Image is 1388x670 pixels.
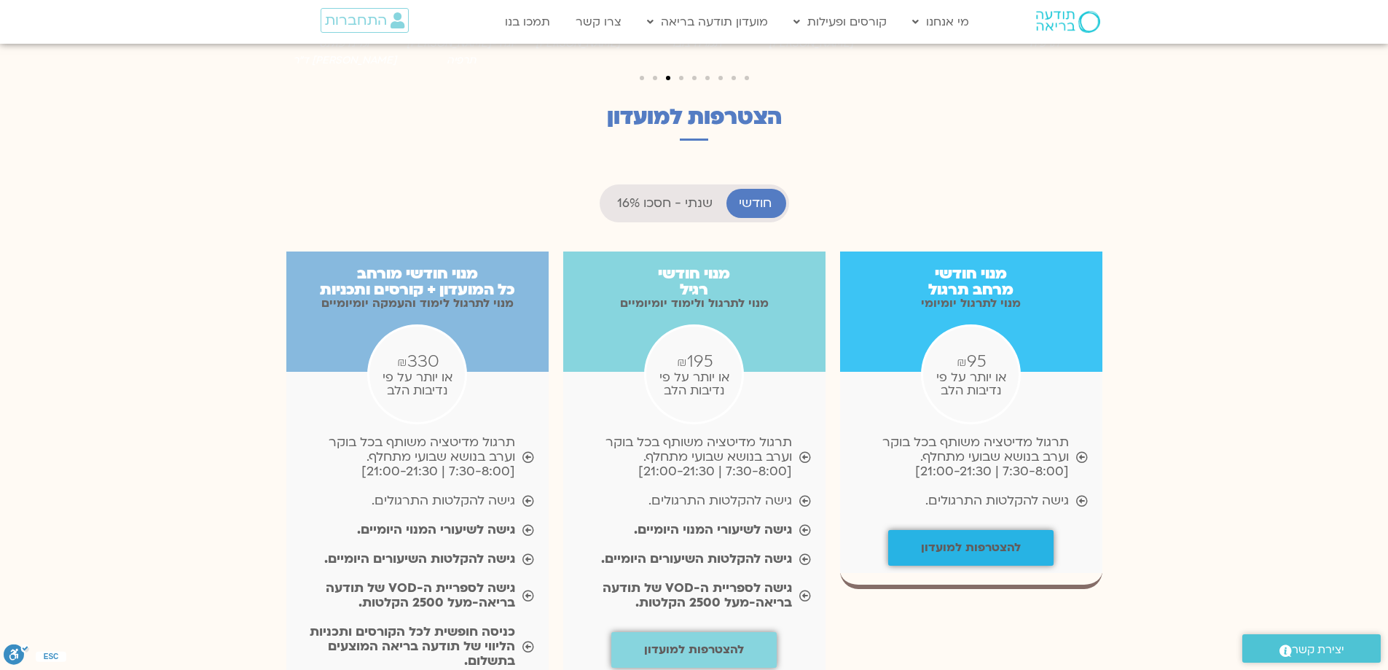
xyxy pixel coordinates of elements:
[310,623,515,669] b: כניסה חופשית לכל הקורסים ותכניות הליווי של תודעה בריאה המוצעים בתשלום.
[739,196,772,211] span: חודשי
[634,521,792,538] b: גישה לשיעורי המנוי היומיים.
[397,354,407,370] span: ₪
[563,297,826,309] p: מנוי לתרגול ולימוד יומיומיים
[326,580,515,611] b: גישה לספריית ה-VOD של תודעה בריאה-מעל 2500 הקלטות.
[732,76,736,80] span: לעבור לשקופית 8
[578,435,792,479] span: תרגול מדיטציה משותף בכל בוקר וערב בנושא שבועי מתחלף. [7:30-8:00 | 21:00-21:30]
[617,196,713,211] span: שנתי - חסכו 16%
[687,351,713,371] span: 195
[1292,640,1344,660] span: יצירת קשר
[659,369,729,399] span: או יותר על פי נדיבות הלב
[692,76,697,80] span: לעבור לשקופית 5
[383,369,452,399] span: או יותר על פי נדיבות הלב
[407,351,439,371] span: 330
[325,12,387,28] span: התחברות
[568,8,629,36] a: צרו קשר
[640,76,644,80] span: לעבור לשקופית 1
[601,550,792,567] b: גישה להקלטות השיעורים היומיים.
[321,8,409,33] a: התחברות
[936,369,1006,399] span: או יותר על פי נדיבות הלב
[603,580,792,611] b: גישה לספריית ה-VOD של תודעה בריאה-מעל 2500 הקלטות.
[967,351,987,371] span: 95
[357,521,515,538] b: גישה לשיעורי המנוי היומיים.
[679,76,683,80] span: לעבור לשקופית 4
[498,8,557,36] a: תמכו בנו
[1242,634,1381,663] a: יצירת קשר
[840,297,1102,309] p: מנוי לתרגול יומיומי
[957,354,967,370] span: ₪
[1036,11,1100,33] img: תודעה בריאה
[286,105,1102,130] h2: הצטרפות למועדון
[644,642,744,658] b: להצטרפות למועדון
[921,539,1021,556] b: להצטרפות למועדון
[718,76,723,80] span: לעבור לשקופית 7
[286,297,549,309] p: מנוי לתרגול לימוד והעמקה יומיומיים
[855,435,1069,479] span: תרגול מדיטציה משותף בכל בוקר וערב בנושא שבועי מתחלף. [7:30-8:00 | 21:00-21:30]
[677,354,687,370] span: ₪
[666,76,670,80] span: לעבור לשקופית 3
[286,20,403,69] figcaption: [DEMOGRAPHIC_DATA] ומיינדפולנס ד״ר [PERSON_NAME]
[648,494,792,508] span: גישה להקלטות התרגולים.
[888,530,1054,566] a: להצטרפות למועדון
[324,550,515,567] b: גישה להקלטות השיעורים היומיים.
[301,435,515,479] span: תרגול מדיטציה משותף בכל בוקר וערב בנושא שבועי מתחלף. [7:30-8:00 | 21:00-21:30]
[925,494,1069,508] span: גישה להקלטות התרגולים.
[905,8,976,36] a: מי אנחנו
[745,76,749,80] span: לעבור לשקופית 9
[786,8,894,36] a: קורסים ופעילות
[372,494,515,508] span: גישה להקלטות התרגולים.
[563,266,826,297] h3: מנוי חודשי רגיל
[640,8,775,36] a: מועדון תודעה בריאה
[840,266,1102,297] h3: מנוי חודשי מרחב תרגול
[286,266,549,297] h3: מנוי חודשי מורחב כל המועדון + קורסים ותכניות
[611,632,777,668] a: להצטרפות למועדון
[705,76,710,80] span: לעבור לשקופית 6
[403,20,519,69] figcaption: [PERSON_NAME] [PERSON_NAME]- יוגה תרפיה
[653,76,657,80] span: לעבור לשקופית 2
